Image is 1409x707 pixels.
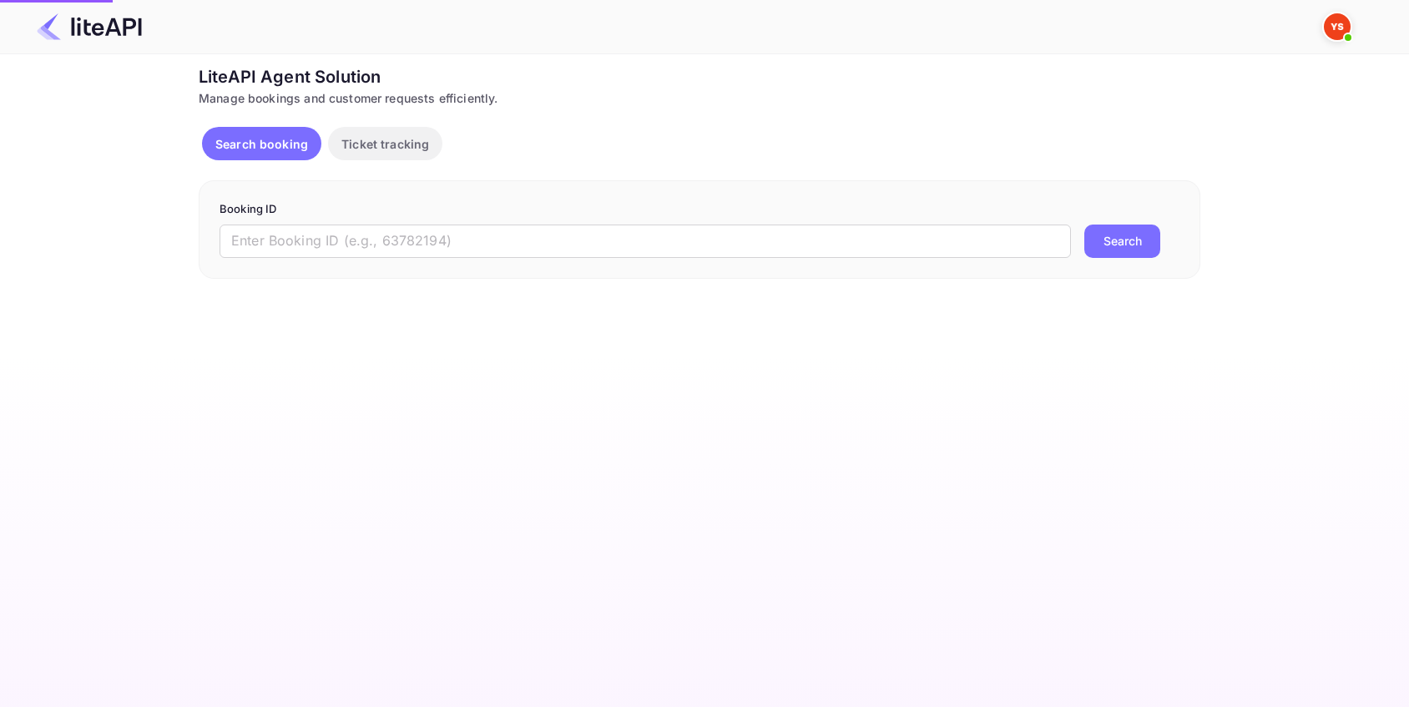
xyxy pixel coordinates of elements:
input: Enter Booking ID (e.g., 63782194) [220,225,1071,258]
p: Ticket tracking [341,135,429,153]
div: LiteAPI Agent Solution [199,64,1200,89]
p: Booking ID [220,201,1179,218]
p: Search booking [215,135,308,153]
img: Yandex Support [1324,13,1351,40]
img: LiteAPI Logo [37,13,142,40]
div: Manage bookings and customer requests efficiently. [199,89,1200,107]
button: Search [1084,225,1160,258]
